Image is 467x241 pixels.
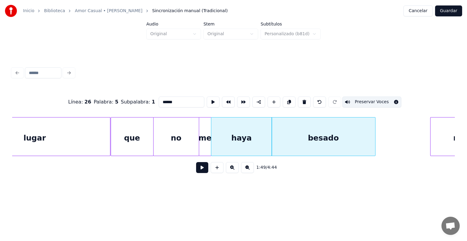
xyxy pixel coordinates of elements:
[256,165,266,171] span: 1:49
[342,97,401,107] button: Toggle
[5,5,17,17] img: youka
[441,217,460,235] div: Chat abierto
[23,8,34,14] a: Inicio
[146,22,201,26] label: Audio
[94,98,118,106] div: Palabra :
[435,5,462,16] button: Guardar
[261,22,321,26] label: Subtítulos
[256,165,271,171] div: /
[115,99,118,105] span: 5
[203,22,258,26] label: Stem
[267,165,277,171] span: 4:44
[85,99,91,105] span: 26
[75,8,142,14] a: Amor Casual • [PERSON_NAME]
[121,98,155,106] div: Subpalabra :
[152,8,228,14] span: Sincronización manual (Tradicional)
[68,98,91,106] div: Línea :
[23,8,228,14] nav: breadcrumb
[44,8,65,14] a: Biblioteca
[403,5,433,16] button: Cancelar
[152,99,155,105] span: 1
